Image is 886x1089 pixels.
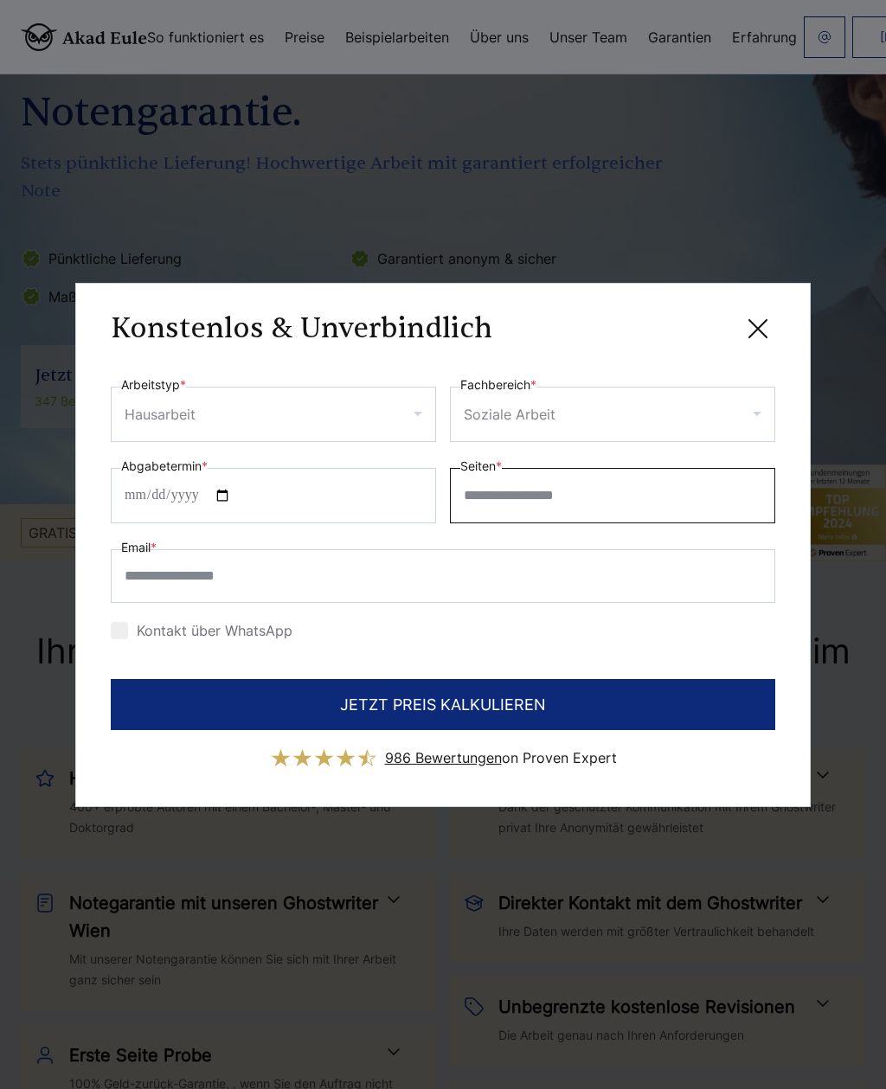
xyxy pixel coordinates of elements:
label: Fachbereich [460,375,536,395]
label: Seiten [460,456,502,477]
span: 986 Bewertungen [385,749,502,766]
label: Abgabetermin [121,456,208,477]
div: on Proven Expert [385,744,617,772]
div: Hausarbeit [125,400,196,428]
button: JETZT PREIS KALKULIEREN [111,679,775,730]
label: Kontakt über WhatsApp [111,622,292,639]
div: Soziale Arbeit [464,400,555,428]
h3: Konstenlos & Unverbindlich [111,311,492,346]
label: Email [121,537,157,558]
label: Arbeitstyp [121,375,186,395]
